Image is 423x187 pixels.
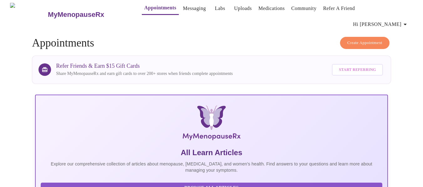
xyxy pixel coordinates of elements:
[180,2,208,15] button: Messaging
[332,64,383,76] button: Start Referring
[321,2,358,15] button: Refer a Friend
[339,66,376,73] span: Start Referring
[232,2,255,15] button: Uploads
[10,3,47,26] img: MyMenopauseRx Logo
[48,11,104,19] h3: MyMenopauseRx
[215,4,225,13] a: Labs
[41,161,382,173] p: Explore our comprehensive collection of articles about menopause, [MEDICAL_DATA], and women's hea...
[256,2,287,15] button: Medications
[32,37,391,49] h4: Appointments
[56,63,233,69] h3: Refer Friends & Earn $15 Gift Cards
[234,4,252,13] a: Uploads
[340,37,389,49] button: Create Appointment
[47,4,129,26] a: MyMenopauseRx
[142,2,179,15] button: Appointments
[347,39,382,47] span: Create Appointment
[291,4,317,13] a: Community
[94,105,329,143] img: MyMenopauseRx Logo
[289,2,319,15] button: Community
[56,71,233,77] p: Share MyMenopauseRx and earn gift cards to over 200+ stores when friends complete appointments
[144,3,176,12] a: Appointments
[330,61,384,79] a: Start Referring
[210,2,230,15] button: Labs
[351,18,411,31] button: Hi [PERSON_NAME]
[41,148,382,158] h5: All Learn Articles
[258,4,285,13] a: Medications
[353,20,409,29] span: Hi [PERSON_NAME]
[323,4,355,13] a: Refer a Friend
[183,4,206,13] a: Messaging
